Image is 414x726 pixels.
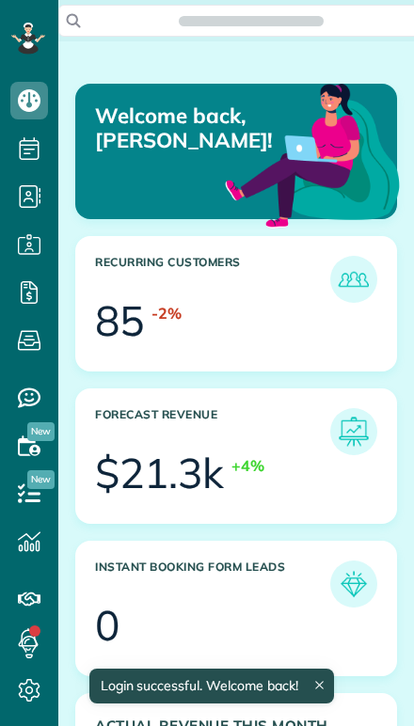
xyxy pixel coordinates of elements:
div: Login successful. Welcome back! [88,669,333,703]
div: +4% [231,455,264,477]
h3: Recurring Customers [95,256,330,303]
h3: Forecast Revenue [95,408,330,455]
img: icon_form_leads-04211a6a04a5b2264e4ee56bc0799ec3eb69b7e499cbb523a139df1d13a81ae0.png [335,565,373,603]
img: icon_recurring_customers-cf858462ba22bcd05b5a5880d41d6543d210077de5bb9ebc9590e49fd87d84ed.png [335,260,373,298]
div: 0 [95,605,119,646]
div: -2% [151,303,182,324]
h3: Instant Booking Form Leads [95,560,330,608]
img: icon_forecast_revenue-8c13a41c7ed35a8dcfafea3cbb826a0462acb37728057bba2d056411b612bbbe.png [335,413,373,450]
p: Welcome back, [PERSON_NAME]! [95,103,293,153]
div: 85 [95,300,144,341]
div: $21.3k [95,452,224,494]
img: dashboard_welcome-42a62b7d889689a78055ac9021e634bf52bae3f8056760290aed330b23ab8690.png [221,62,404,245]
span: New [27,422,55,441]
span: New [27,470,55,489]
span: Search ZenMaid… [198,11,304,30]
